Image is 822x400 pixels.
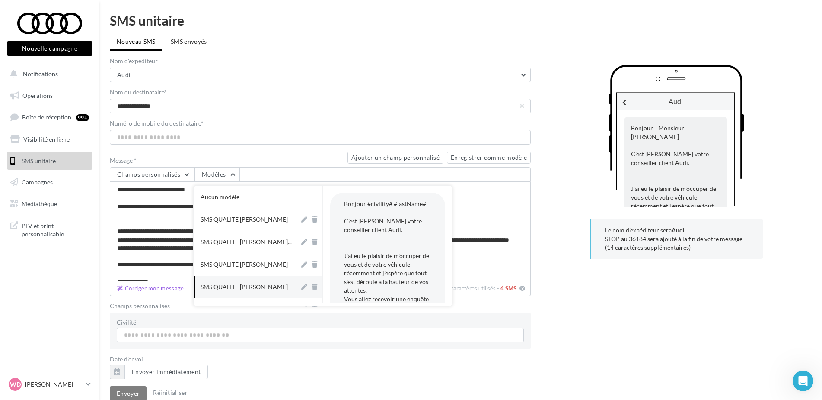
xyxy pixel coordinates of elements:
b: Audi [672,226,685,234]
button: Réinitialiser [150,387,191,398]
span: 610 caractères utilisés - [439,285,499,292]
span: Médiathèque [22,200,57,207]
button: Ajouter un champ personnalisé [347,152,443,164]
span: Opérations [22,92,53,99]
span: Boîte de réception [22,113,71,121]
span: Campagnes [22,178,53,186]
span: Visibilité en ligne [23,135,70,143]
button: Envoyer immédiatement [110,365,208,379]
a: Opérations [5,87,94,105]
label: Nom d'expéditeur [110,58,531,64]
button: SMS QUALITE [PERSON_NAME]... [194,231,296,253]
button: Modèles [194,167,240,182]
label: Champs personnalisés [110,303,531,309]
div: SMS [PERSON_NAME] [201,305,261,314]
div: SMS QUALITE [PERSON_NAME] [201,260,288,269]
span: SMS envoyés [171,38,207,45]
div: SMS unitaire [110,14,812,27]
span: Notifications [23,70,58,77]
button: Aucun modèle [194,186,322,208]
span: SMS QUALITE [PERSON_NAME]... [201,238,292,246]
button: Envoyer immédiatement [124,365,208,379]
button: Nouvelle campagne [7,41,92,56]
button: SMS [PERSON_NAME] [194,298,296,321]
label: Nom du destinataire [110,89,531,95]
button: Corriger mon message 610 caractères utilisés - 4 SMS [518,283,527,294]
a: PLV et print personnalisable [5,216,94,242]
button: SMS QUALITE [PERSON_NAME] [194,276,296,298]
button: SMS QUALITE [PERSON_NAME] [194,253,296,276]
a: Visibilité en ligne [5,130,94,148]
span: PLV et print personnalisable [22,220,89,239]
div: SMS QUALITE [PERSON_NAME] [201,215,288,224]
div: Bonjour Monsieur [PERSON_NAME] C'est [PERSON_NAME] votre conseiller client Audi. J'ai eu le plais... [624,117,727,390]
span: Audi [669,97,683,105]
a: Médiathèque [5,195,94,213]
a: Campagnes [5,173,94,191]
a: Boîte de réception99+ [5,108,94,126]
div: Civilité [117,319,524,326]
div: Aucun modèle [201,193,239,201]
label: Date d'envoi [110,356,531,362]
a: SMS unitaire [5,152,94,170]
a: WD [PERSON_NAME] [7,376,92,393]
span: WD [10,380,21,389]
div: SMS QUALITE [PERSON_NAME] [201,283,288,291]
div: 99+ [76,114,89,121]
button: Enregistrer comme modèle [447,152,531,164]
iframe: Intercom live chat [793,371,813,391]
span: SMS unitaire [22,157,56,164]
label: Numéro de mobile du destinataire [110,120,531,126]
button: Audi [110,68,531,82]
span: Audi [117,71,131,78]
button: 610 caractères utilisés - 4 SMS [114,283,188,294]
p: [PERSON_NAME] [25,380,83,389]
button: Champs personnalisés [110,167,194,182]
label: Message * [110,158,344,164]
span: 4 SMS [500,285,516,292]
button: SMS QUALITE [PERSON_NAME] [194,208,296,231]
p: Le nom d'expéditeur sera STOP au 36184 sera ajouté à la fin de votre message (14 caractères suppl... [605,226,749,252]
button: Notifications [5,65,91,83]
